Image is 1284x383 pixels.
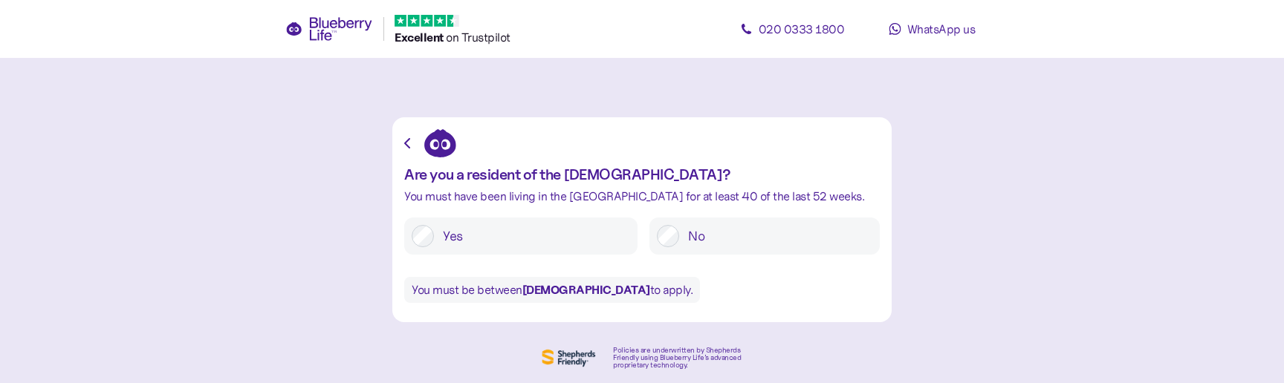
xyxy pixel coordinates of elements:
[907,22,976,36] span: WhatsApp us
[613,347,745,369] div: Policies are underwritten by Shepherds Friendly using Blueberry Life’s advanced proprietary techn...
[446,30,510,45] span: on Trustpilot
[539,346,598,370] img: Shephers Friendly
[679,225,872,247] label: No
[865,14,999,44] a: WhatsApp us
[395,30,446,45] span: Excellent ️
[404,277,700,303] div: You must be between to apply.
[759,22,845,36] span: 020 0333 1800
[404,166,880,183] div: Are you a resident of the [DEMOGRAPHIC_DATA]?
[404,190,880,203] div: You must have been living in the [GEOGRAPHIC_DATA] for at least 40 of the last 52 weeks.
[434,225,630,247] label: Yes
[522,282,650,297] b: [DEMOGRAPHIC_DATA]
[725,14,859,44] a: 020 0333 1800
